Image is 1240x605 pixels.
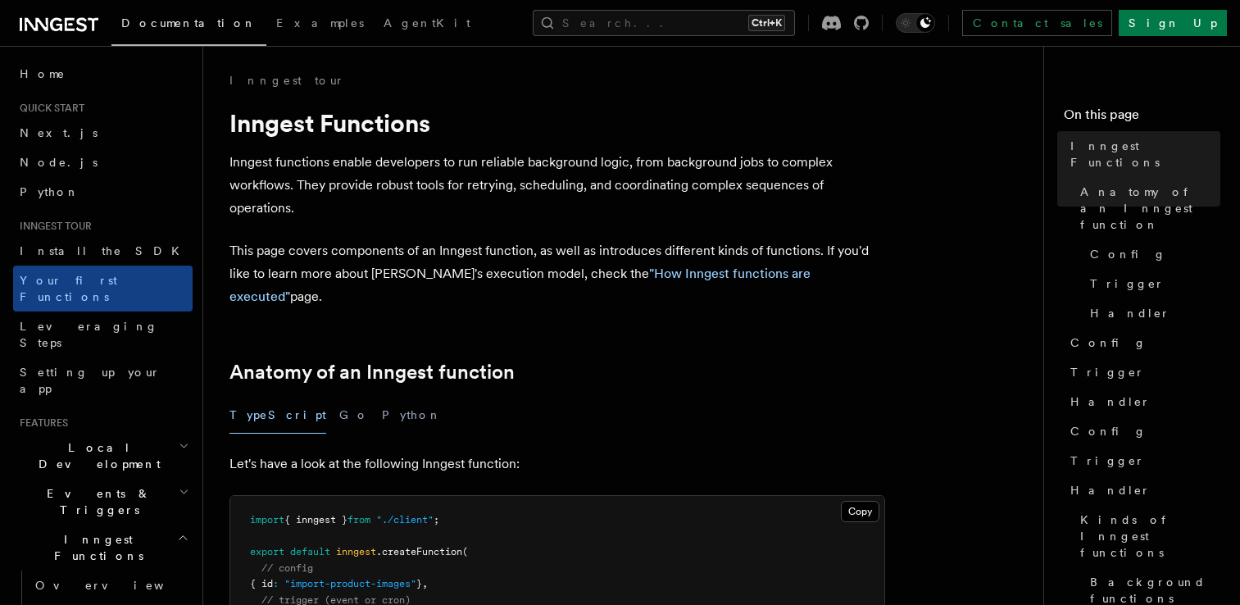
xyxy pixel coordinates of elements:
a: Install the SDK [13,236,193,266]
button: TypeScript [229,397,326,434]
span: Trigger [1070,453,1145,469]
a: Examples [266,5,374,44]
a: Inngest tour [229,72,344,89]
span: Kinds of Inngest functions [1080,512,1220,561]
a: Handler [1064,475,1220,505]
span: Features [13,416,68,430]
span: ; [434,514,439,525]
button: Events & Triggers [13,479,193,525]
button: Copy [841,501,879,522]
button: Go [339,397,369,434]
button: Python [382,397,442,434]
span: Inngest Functions [13,531,177,564]
span: Examples [276,16,364,30]
a: Inngest Functions [1064,131,1220,177]
button: Search...Ctrl+K [533,10,795,36]
span: : [273,578,279,589]
span: Handler [1070,482,1151,498]
span: Quick start [13,102,84,115]
span: Config [1090,246,1166,262]
span: Home [20,66,66,82]
a: Documentation [111,5,266,46]
a: Leveraging Steps [13,312,193,357]
kbd: Ctrl+K [748,15,785,31]
span: } [416,578,422,589]
a: Handler [1064,387,1220,416]
span: "import-product-images" [284,578,416,589]
span: Local Development [13,439,179,472]
button: Local Development [13,433,193,479]
span: inngest [336,546,376,557]
span: Handler [1090,305,1170,321]
p: Let's have a look at the following Inngest function: [229,453,885,475]
span: .createFunction [376,546,462,557]
span: Overview [35,579,204,592]
span: ( [462,546,468,557]
button: Inngest Functions [13,525,193,571]
span: Node.js [20,156,98,169]
a: Overview [29,571,193,600]
a: Anatomy of an Inngest function [229,361,515,384]
span: Events & Triggers [13,485,179,518]
span: Setting up your app [20,366,161,395]
a: Handler [1083,298,1220,328]
a: AgentKit [374,5,480,44]
span: import [250,514,284,525]
a: Setting up your app [13,357,193,403]
span: Config [1070,423,1147,439]
a: Trigger [1083,269,1220,298]
span: Python [20,185,79,198]
span: AgentKit [384,16,470,30]
span: Trigger [1070,364,1145,380]
a: Next.js [13,118,193,148]
span: Trigger [1090,275,1165,292]
a: Kinds of Inngest functions [1074,505,1220,567]
span: Handler [1070,393,1151,410]
p: This page covers components of an Inngest function, as well as introduces different kinds of func... [229,239,885,308]
a: Trigger [1064,446,1220,475]
a: Config [1064,328,1220,357]
button: Toggle dark mode [896,13,935,33]
span: export [250,546,284,557]
span: Install the SDK [20,244,189,257]
a: Your first Functions [13,266,193,312]
p: Inngest functions enable developers to run reliable background logic, from background jobs to com... [229,151,885,220]
a: Python [13,177,193,207]
span: Next.js [20,126,98,139]
span: Anatomy of an Inngest function [1080,184,1220,233]
span: Documentation [121,16,257,30]
span: Leveraging Steps [20,320,158,349]
span: "./client" [376,514,434,525]
span: , [422,578,428,589]
span: Inngest tour [13,220,92,233]
span: // config [261,562,313,574]
span: { id [250,578,273,589]
a: Config [1064,416,1220,446]
h1: Inngest Functions [229,108,885,138]
a: Contact sales [962,10,1112,36]
span: Your first Functions [20,274,117,303]
span: Inngest Functions [1070,138,1220,171]
span: default [290,546,330,557]
span: from [347,514,370,525]
a: Home [13,59,193,89]
a: Anatomy of an Inngest function [1074,177,1220,239]
a: Trigger [1064,357,1220,387]
span: { inngest } [284,514,347,525]
a: Sign Up [1119,10,1227,36]
a: Config [1083,239,1220,269]
h4: On this page [1064,105,1220,131]
a: Node.js [13,148,193,177]
span: Config [1070,334,1147,351]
